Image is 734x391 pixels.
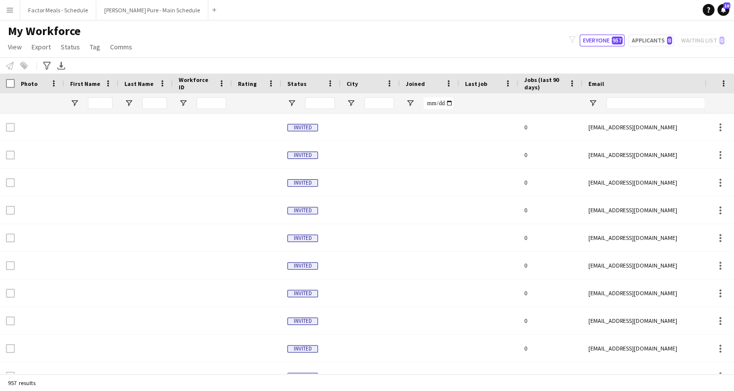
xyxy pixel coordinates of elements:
span: 8 [667,37,672,44]
input: Workforce ID Filter Input [196,97,226,109]
a: Tag [86,40,104,53]
button: [PERSON_NAME] Pure - Main Schedule [96,0,208,20]
span: Invited [287,179,318,187]
span: Tag [90,42,100,51]
button: Open Filter Menu [70,99,79,108]
app-action-btn: Export XLSX [55,60,67,72]
div: 0 [518,196,582,224]
span: City [347,80,358,87]
span: First Name [70,80,100,87]
input: Row Selection is disabled for this row (unchecked) [6,261,15,270]
div: 0 [518,335,582,362]
button: Factor Meals - Schedule [20,0,96,20]
span: Status [61,42,80,51]
span: Invited [287,235,318,242]
div: 0 [518,224,582,251]
button: Open Filter Menu [347,99,355,108]
input: Row Selection is disabled for this row (unchecked) [6,178,15,187]
span: My Workforce [8,24,80,39]
a: Comms [106,40,136,53]
span: Status [287,80,307,87]
span: View [8,42,22,51]
button: Open Filter Menu [588,99,597,108]
button: Open Filter Menu [179,99,188,108]
input: Row Selection is disabled for this row (unchecked) [6,316,15,325]
input: Row Selection is disabled for this row (unchecked) [6,344,15,353]
span: Photo [21,80,38,87]
button: Open Filter Menu [124,99,133,108]
div: 0 [518,169,582,196]
button: Everyone957 [579,35,624,46]
a: View [4,40,26,53]
button: Open Filter Menu [287,99,296,108]
button: Open Filter Menu [406,99,415,108]
span: Last job [465,80,487,87]
span: Invited [287,290,318,297]
span: 957 [612,37,622,44]
span: Invited [287,262,318,270]
div: 0 [518,114,582,141]
span: Invited [287,207,318,214]
div: 0 [518,279,582,307]
input: Row Selection is disabled for this row (unchecked) [6,234,15,242]
span: Email [588,80,604,87]
div: 0 [518,307,582,334]
div: 0 [518,362,582,390]
span: 10 [723,2,730,9]
span: Export [32,42,51,51]
button: Applicants8 [628,35,674,46]
input: Row Selection is disabled for this row (unchecked) [6,206,15,215]
input: Row Selection is disabled for this row (unchecked) [6,123,15,132]
div: 0 [518,141,582,168]
span: Invited [287,373,318,380]
div: 0 [518,252,582,279]
span: Last Name [124,80,154,87]
span: Comms [110,42,132,51]
a: Export [28,40,55,53]
app-action-btn: Advanced filters [41,60,53,72]
span: Invited [287,124,318,131]
span: Workforce ID [179,76,214,91]
input: Row Selection is disabled for this row (unchecked) [6,372,15,381]
input: Joined Filter Input [424,97,453,109]
input: Last Name Filter Input [142,97,167,109]
span: Invited [287,152,318,159]
span: Invited [287,345,318,352]
a: 10 [717,4,729,16]
a: Status [57,40,84,53]
span: Rating [238,80,257,87]
span: Jobs (last 90 days) [524,76,565,91]
input: Status Filter Input [305,97,335,109]
input: Row Selection is disabled for this row (unchecked) [6,151,15,159]
input: First Name Filter Input [88,97,113,109]
span: Joined [406,80,425,87]
input: City Filter Input [364,97,394,109]
input: Row Selection is disabled for this row (unchecked) [6,289,15,298]
span: Invited [287,317,318,325]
